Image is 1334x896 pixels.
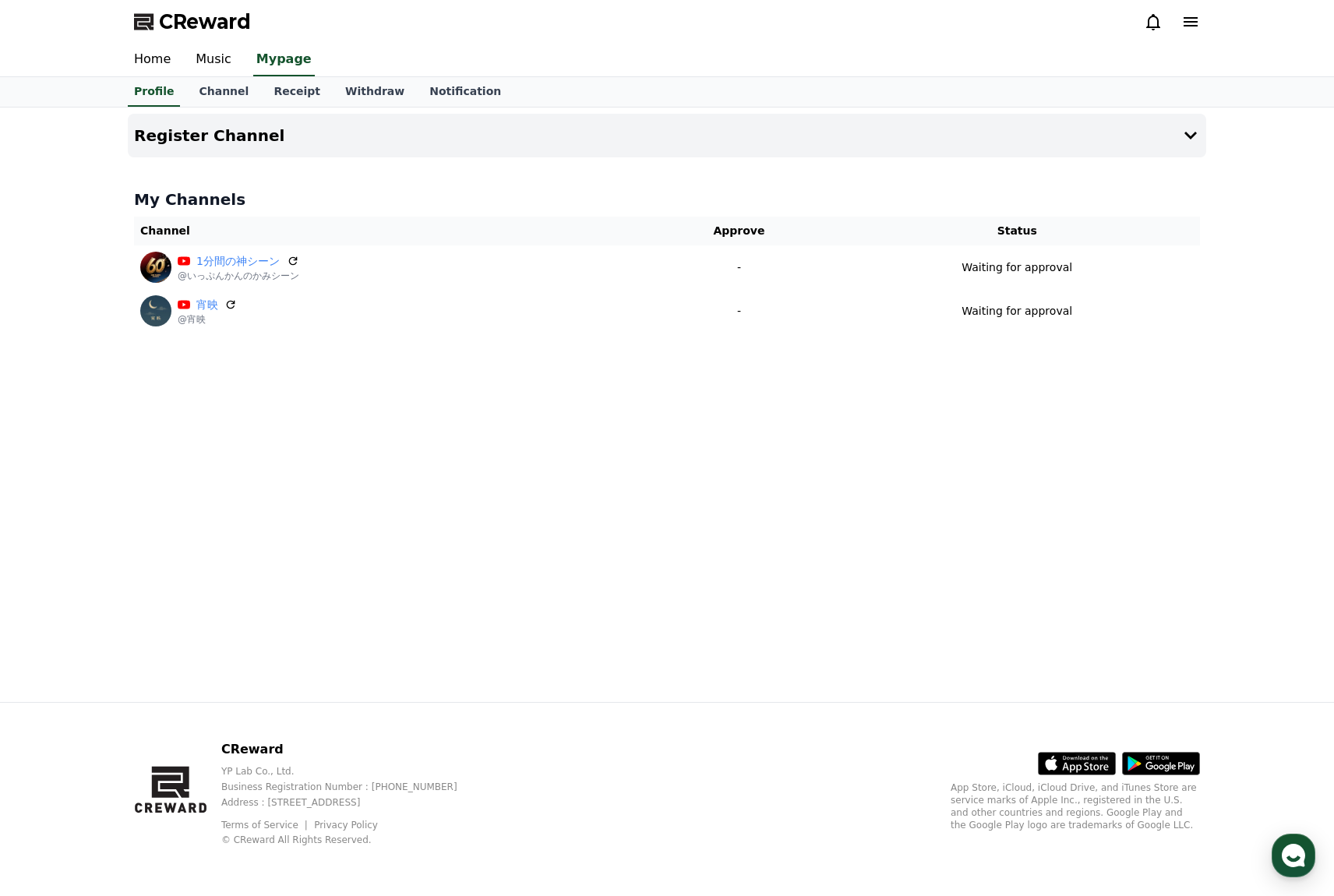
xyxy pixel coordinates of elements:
[122,44,183,76] a: Home
[178,270,299,282] p: @いっぷんかんのかみシーン
[128,77,180,107] a: Profile
[962,259,1072,276] p: Waiting for approval
[314,820,378,831] a: Privacy Policy
[134,189,1200,210] h4: My Channels
[231,517,269,530] span: Settings
[333,77,417,107] a: Withdraw
[650,259,828,276] p: -
[129,518,175,531] span: Messages
[196,253,281,270] a: 1分間の神シーン
[201,494,299,533] a: Settings
[134,217,644,245] th: Channel
[134,127,284,144] h4: Register Channel
[221,740,482,759] p: CReward
[183,44,244,76] a: Music
[159,9,251,34] span: CReward
[951,781,1200,831] p: App Store, iCloud, iCloud Drive, and iTunes Store are service marks of Apple Inc., registered in ...
[134,9,251,34] a: CReward
[261,77,333,107] a: Receipt
[178,313,237,326] p: @宵映
[834,217,1200,245] th: Status
[103,494,201,533] a: Messages
[962,303,1072,319] p: Waiting for approval
[221,796,482,809] p: Address : [STREET_ADDRESS]
[221,820,310,831] a: Terms of Service
[221,834,482,846] p: © CReward All Rights Reserved.
[40,517,67,530] span: Home
[417,77,513,107] a: Notification
[5,494,103,533] a: Home
[644,217,834,245] th: Approve
[650,303,828,319] p: -
[253,44,315,76] a: Mypage
[221,765,482,778] p: YP Lab Co., Ltd.
[140,252,171,283] img: 1分間の神シーン
[128,114,1206,157] button: Register Channel
[186,77,261,107] a: Channel
[196,297,218,313] a: 宵映
[140,295,171,326] img: 宵映
[221,781,482,793] p: Business Registration Number : [PHONE_NUMBER]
